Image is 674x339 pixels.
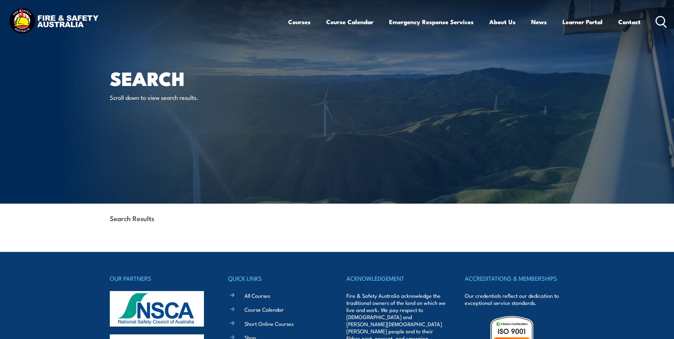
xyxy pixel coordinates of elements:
a: Short Online Courses [244,320,293,327]
strong: Search Results [110,213,154,223]
a: Course Calendar [244,306,284,313]
a: News [531,12,547,31]
h4: ACCREDITATIONS & MEMBERSHIPS [465,273,564,283]
h4: OUR PARTNERS [110,273,209,283]
a: Emergency Response Services [389,12,474,31]
p: Scroll down to view search results. [110,93,239,101]
a: Courses [288,12,311,31]
h1: Search [110,70,285,86]
p: Our credentials reflect our dedication to exceptional service standards. [465,292,564,306]
a: About Us [489,12,516,31]
a: Contact [618,12,641,31]
h4: ACKNOWLEDGEMENT [346,273,446,283]
a: Learner Portal [562,12,603,31]
h4: QUICK LINKS [228,273,328,283]
a: All Courses [244,292,270,299]
a: Course Calendar [326,12,373,31]
img: nsca-logo-footer [110,291,204,327]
